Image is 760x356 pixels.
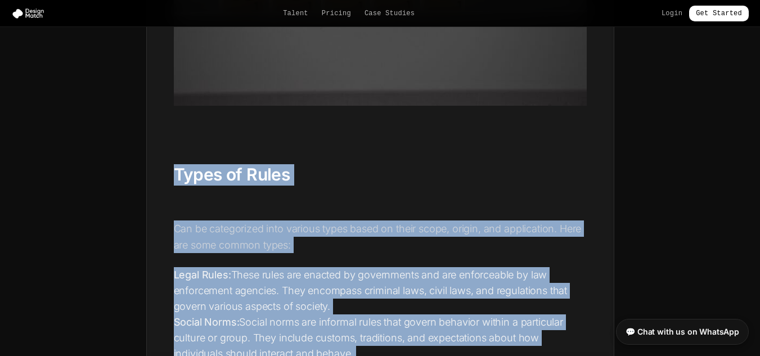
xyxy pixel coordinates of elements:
h2: Types of Rules [174,164,587,186]
a: Pricing [322,9,351,18]
a: Get Started [689,6,749,21]
img: Design Match [11,8,50,19]
a: Talent [283,9,308,18]
a: Case Studies [365,9,415,18]
strong: Social Norms: [174,316,240,328]
li: These rules are enacted by governments and are enforceable by law enforcement agencies. They enco... [174,267,587,314]
p: Can be categorized into various types based on their scope, origin, and application. Here are som... [174,220,587,254]
strong: Legal Rules: [174,269,231,281]
a: 💬 Chat with us on WhatsApp [616,319,749,345]
a: Login [662,9,682,18]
